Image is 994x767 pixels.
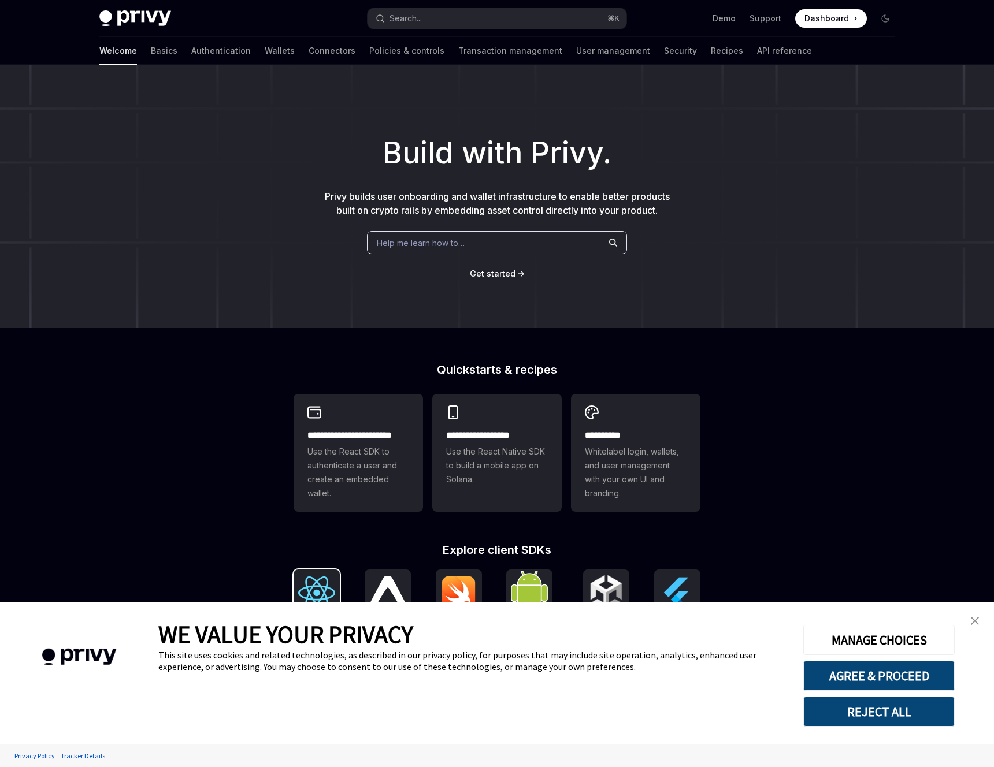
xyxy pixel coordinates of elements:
[99,10,171,27] img: dark logo
[971,617,979,625] img: close banner
[309,37,355,65] a: Connectors
[377,237,465,249] span: Help me learn how to…
[963,609,986,632] a: close banner
[390,12,422,25] div: Search...
[803,625,955,655] button: MANAGE CHOICES
[576,37,650,65] a: User management
[265,37,295,65] a: Wallets
[571,394,700,512] a: **** *****Whitelabel login, wallets, and user management with your own UI and branding.
[750,13,781,24] a: Support
[803,697,955,727] button: REJECT ALL
[307,445,409,500] span: Use the React SDK to authenticate a user and create an embedded wallet.
[803,661,955,691] button: AGREE & PROCEED
[607,14,620,23] span: ⌘ K
[436,569,482,630] a: iOS (Swift)iOS (Swift)
[713,13,736,24] a: Demo
[151,37,177,65] a: Basics
[432,394,562,512] a: **** **** **** ***Use the React Native SDK to build a mobile app on Solana.
[585,445,687,500] span: Whitelabel login, wallets, and user management with your own UI and branding.
[795,9,867,28] a: Dashboard
[506,569,558,630] a: Android (Kotlin)Android (Kotlin)
[191,37,251,65] a: Authentication
[876,9,895,28] button: Toggle dark mode
[365,569,411,630] a: React NativeReact Native
[511,571,548,614] img: Android (Kotlin)
[804,13,849,24] span: Dashboard
[368,8,626,29] button: Search...⌘K
[294,569,340,630] a: ReactReact
[711,37,743,65] a: Recipes
[17,632,141,682] img: company logo
[18,131,976,176] h1: Build with Privy.
[583,569,629,630] a: UnityUnity
[298,576,335,609] img: React
[458,37,562,65] a: Transaction management
[369,37,444,65] a: Policies & controls
[757,37,812,65] a: API reference
[325,191,670,216] span: Privy builds user onboarding and wallet infrastructure to enable better products built on crypto ...
[294,544,700,556] h2: Explore client SDKs
[294,364,700,375] h2: Quickstarts & recipes
[12,746,58,766] a: Privacy Policy
[58,746,108,766] a: Tracker Details
[440,575,477,610] img: iOS (Swift)
[158,619,413,649] span: WE VALUE YOUR PRIVACY
[664,37,697,65] a: Security
[446,445,548,486] span: Use the React Native SDK to build a mobile app on Solana.
[99,37,137,65] a: Welcome
[654,569,700,630] a: FlutterFlutter
[470,268,515,280] a: Get started
[659,574,696,611] img: Flutter
[588,574,625,611] img: Unity
[158,649,786,672] div: This site uses cookies and related technologies, as described in our privacy policy, for purposes...
[470,269,515,278] span: Get started
[369,576,406,609] img: React Native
